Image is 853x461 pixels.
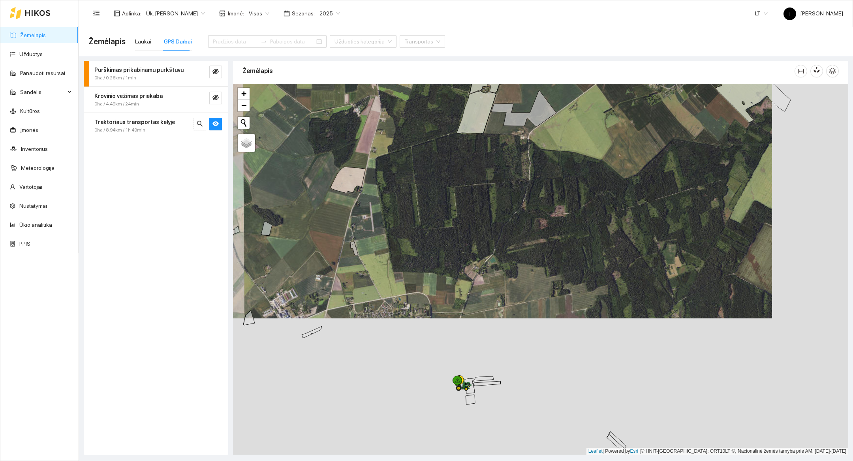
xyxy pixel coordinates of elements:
a: Vartotojai [19,184,42,190]
span: shop [219,10,225,17]
button: Initiate a new search [238,117,250,129]
a: Zoom out [238,100,250,111]
a: Zoom in [238,88,250,100]
span: − [241,100,246,110]
div: Traktoriaus transportas kelyje0ha / 8.94km / 1h 49minsearcheye [84,113,228,139]
input: Pabaigos data [270,37,315,46]
div: Krovinio vežimas priekaba0ha / 4.49km / 24mineye-invisible [84,87,228,113]
a: Žemėlapis [20,32,46,38]
span: 0ha / 8.94km / 1h 49min [94,126,145,134]
span: 0ha / 4.49km / 24min [94,100,139,108]
span: Sezonas : [292,9,315,18]
span: 2025 [319,8,340,19]
a: Ūkio analitika [19,222,52,228]
span: menu-fold [93,10,100,17]
div: Žemėlapis [242,60,795,82]
button: eye [209,118,222,130]
a: Įmonės [20,127,38,133]
a: Meteorologija [21,165,54,171]
span: Sandėlis [20,84,65,100]
a: Esri [630,448,639,454]
button: eye-invisible [209,66,222,78]
span: eye [212,120,219,128]
button: column-width [795,65,807,77]
a: Panaudoti resursai [20,70,65,76]
span: swap-right [261,38,267,45]
span: Aplinka : [122,9,141,18]
span: 0ha / 0.26km / 1min [94,74,136,82]
span: Visos [249,8,269,19]
strong: Krovinio vežimas priekaba [94,93,163,99]
span: search [197,120,203,128]
a: Inventorius [21,146,48,152]
button: menu-fold [88,6,104,21]
span: calendar [284,10,290,17]
span: Žemėlapis [88,35,126,48]
strong: Purškimas prikabinamu purkštuvu [94,67,184,73]
span: Įmonė : [227,9,244,18]
span: LT [755,8,768,19]
span: [PERSON_NAME] [783,10,843,17]
span: T [788,8,792,20]
span: eye-invisible [212,68,219,76]
div: | Powered by © HNIT-[GEOGRAPHIC_DATA]; ORT10LT ©, Nacionalinė žemės tarnyba prie AM, [DATE]-[DATE] [586,448,848,455]
button: search [194,118,206,130]
a: Kultūros [20,108,40,114]
div: Purškimas prikabinamu purkštuvu0ha / 0.26km / 1mineye-invisible [84,61,228,87]
div: Laukai [135,37,151,46]
strong: Traktoriaus transportas kelyje [94,119,175,125]
a: Layers [238,134,255,152]
span: + [241,88,246,98]
span: | [640,448,641,454]
button: eye-invisible [209,92,222,104]
span: to [261,38,267,45]
a: Nustatymai [19,203,47,209]
a: Leaflet [588,448,603,454]
span: column-width [795,68,807,74]
span: layout [114,10,120,17]
span: eye-invisible [212,94,219,102]
a: Užduotys [19,51,43,57]
input: Pradžios data [213,37,257,46]
a: PPIS [19,241,30,247]
div: GPS Darbai [164,37,192,46]
span: Ūk. Sigitas Krivickas [146,8,205,19]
